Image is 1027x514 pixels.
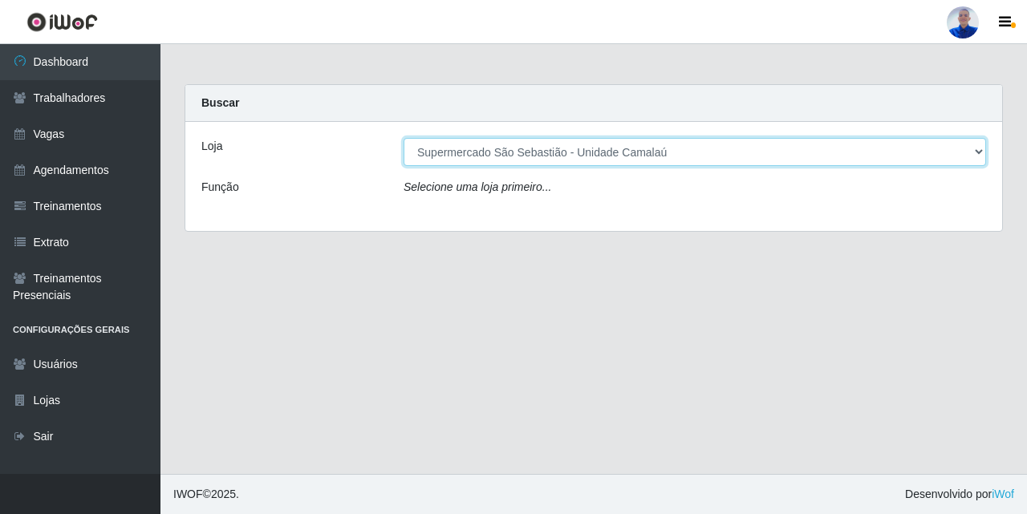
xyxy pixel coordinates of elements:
a: iWof [992,488,1014,500]
label: Função [201,179,239,196]
i: Selecione uma loja primeiro... [404,180,551,193]
span: © 2025 . [173,486,239,503]
span: IWOF [173,488,203,500]
span: Desenvolvido por [905,486,1014,503]
img: CoreUI Logo [26,12,98,32]
strong: Buscar [201,96,239,109]
label: Loja [201,138,222,155]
